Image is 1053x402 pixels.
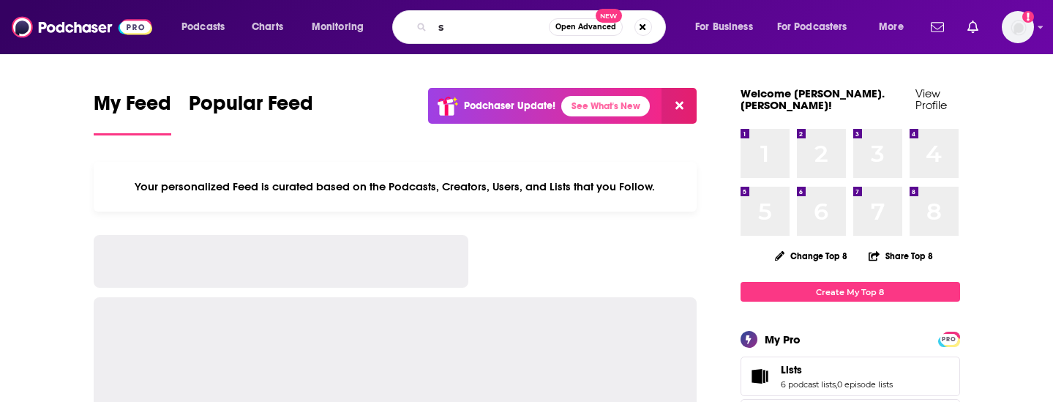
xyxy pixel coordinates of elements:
[768,15,869,39] button: open menu
[189,91,313,135] a: Popular Feed
[781,363,802,376] span: Lists
[1022,11,1034,23] svg: Add a profile image
[312,17,364,37] span: Monitoring
[962,15,984,40] a: Show notifications dropdown
[940,333,958,344] a: PRO
[940,334,958,345] span: PRO
[555,23,616,31] span: Open Advanced
[12,13,152,41] img: Podchaser - Follow, Share and Rate Podcasts
[406,10,680,44] div: Search podcasts, credits, & more...
[685,15,771,39] button: open menu
[1002,11,1034,43] img: User Profile
[252,17,283,37] span: Charts
[781,379,836,390] a: 6 podcast lists
[181,17,225,37] span: Podcasts
[741,357,960,396] span: Lists
[777,17,847,37] span: For Podcasters
[301,15,383,39] button: open menu
[242,15,292,39] a: Charts
[915,86,947,112] a: View Profile
[464,100,555,112] p: Podchaser Update!
[741,86,885,112] a: Welcome [PERSON_NAME].[PERSON_NAME]!
[765,332,801,346] div: My Pro
[596,9,622,23] span: New
[171,15,244,39] button: open menu
[549,18,623,36] button: Open AdvancedNew
[695,17,753,37] span: For Business
[561,96,650,116] a: See What's New
[741,282,960,302] a: Create My Top 8
[766,247,857,265] button: Change Top 8
[925,15,950,40] a: Show notifications dropdown
[836,379,837,390] span: ,
[879,17,904,37] span: More
[432,15,549,39] input: Search podcasts, credits, & more...
[94,91,171,124] span: My Feed
[1002,11,1034,43] button: Show profile menu
[837,379,893,390] a: 0 episode lists
[781,363,893,376] a: Lists
[746,366,775,387] a: Lists
[869,15,922,39] button: open menu
[94,162,697,212] div: Your personalized Feed is curated based on the Podcasts, Creators, Users, and Lists that you Follow.
[1002,11,1034,43] span: Logged in as hannah.bishop
[94,91,171,135] a: My Feed
[868,242,934,270] button: Share Top 8
[189,91,313,124] span: Popular Feed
